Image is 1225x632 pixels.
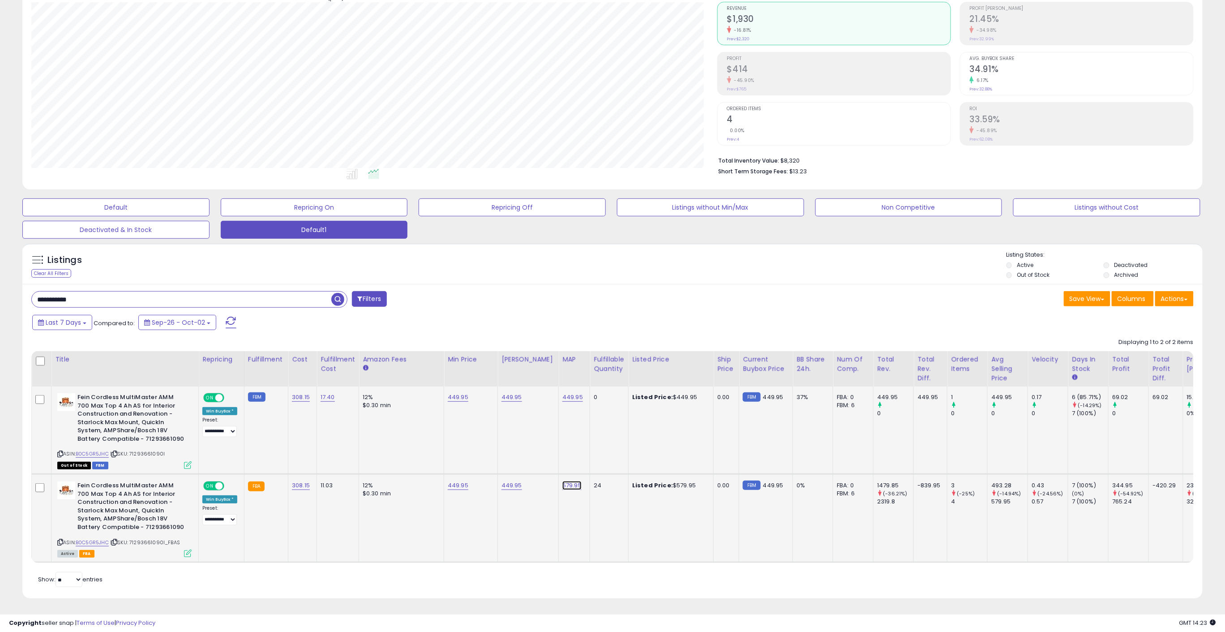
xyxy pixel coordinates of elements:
[1152,355,1179,383] div: Total Profit Diff.
[763,481,784,490] span: 449.95
[202,355,240,364] div: Repricing
[77,393,186,445] b: Fein Cordless MultiMaster AMM 700 Max Top 4 Ah AS for Interior Construction and Renovation - Star...
[727,14,951,26] h2: $1,930
[562,481,582,490] a: 579.95
[632,355,710,364] div: Listed Price
[9,619,155,628] div: seller snap | |
[57,393,192,468] div: ASIN:
[951,482,987,490] div: 3
[837,355,869,374] div: Num of Comp.
[1179,619,1216,627] span: 2025-10-10 14:23 GMT
[731,77,755,84] small: -45.90%
[970,14,1193,26] h2: 21.45%
[202,417,237,437] div: Preset:
[363,355,440,364] div: Amazon Fees
[55,355,195,364] div: Title
[562,355,586,364] div: MAP
[77,619,115,627] a: Terms of Use
[877,498,913,506] div: 2319.8
[501,481,522,490] a: 449.95
[837,482,866,490] div: FBA: 0
[1118,294,1146,303] span: Columns
[727,107,951,112] span: Ordered Items
[917,355,943,383] div: Total Rev. Diff.
[974,77,989,84] small: 6.17%
[202,505,237,525] div: Preset:
[1032,409,1068,417] div: 0
[970,107,1193,112] span: ROI
[1112,393,1148,401] div: 69.02
[877,409,913,417] div: 0
[1038,490,1063,497] small: (-24.56%)
[797,355,829,374] div: BB Share 24h.
[1078,402,1102,409] small: (-14.29%)
[991,498,1028,506] div: 579.95
[717,355,735,374] div: Ship Price
[321,355,355,374] div: Fulfillment Cost
[970,56,1193,61] span: Avg. Buybox Share
[204,482,215,490] span: ON
[221,198,408,216] button: Repricing On
[76,539,109,546] a: B0C5GR5JHC
[951,355,984,374] div: Ordered Items
[727,56,951,61] span: Profit
[743,481,760,490] small: FBM
[790,167,807,176] span: $13.23
[152,318,205,327] span: Sep-26 - Oct-02
[970,36,994,42] small: Prev: 32.99%
[717,482,732,490] div: 0.00
[837,490,866,498] div: FBM: 6
[837,393,866,401] div: FBA: 0
[223,482,237,490] span: OFF
[594,355,625,374] div: Fulfillable Quantity
[77,482,186,533] b: Fein Cordless MultiMaster AMM 700 Max Top 4 Ah AS for Interior Construction and Renovation - Star...
[22,221,210,239] button: Deactivated & In Stock
[957,490,975,497] small: (-25%)
[998,490,1021,497] small: (-14.94%)
[632,393,673,401] b: Listed Price:
[1152,393,1176,401] div: 69.02
[970,6,1193,11] span: Profit [PERSON_NAME]
[719,168,788,175] b: Short Term Storage Fees:
[594,393,621,401] div: 0
[292,481,310,490] a: 308.15
[1072,393,1108,401] div: 6 (85.71%)
[57,482,192,556] div: ASIN:
[727,64,951,76] h2: $414
[837,401,866,409] div: FBM: 6
[1032,482,1068,490] div: 0.43
[1114,271,1139,279] label: Archived
[1112,409,1148,417] div: 0
[970,86,993,92] small: Prev: 32.88%
[1119,338,1194,347] div: Displaying 1 to 2 of 2 items
[1064,291,1110,306] button: Save View
[419,198,606,216] button: Repricing Off
[1072,409,1108,417] div: 7 (100%)
[883,490,908,497] small: (-36.21%)
[223,394,237,402] span: OFF
[632,393,707,401] div: $449.95
[1032,498,1068,506] div: 0.57
[204,394,215,402] span: ON
[815,198,1002,216] button: Non Competitive
[202,407,237,415] div: Win BuyBox *
[877,393,913,401] div: 449.95
[743,392,760,402] small: FBM
[92,462,108,469] span: FBM
[448,355,494,364] div: Min Price
[248,392,266,402] small: FBM
[763,393,784,401] span: 449.95
[448,393,468,402] a: 449.95
[917,393,940,401] div: 449.95
[797,393,826,401] div: 37%
[57,393,75,411] img: 31tTTgB8uiL._SL40_.jpg
[632,481,673,490] b: Listed Price:
[727,114,951,126] h2: 4
[363,364,368,372] small: Amazon Fees.
[202,495,237,503] div: Win BuyBox *
[727,137,740,142] small: Prev: 4
[951,498,987,506] div: 4
[727,86,747,92] small: Prev: $765
[727,36,750,42] small: Prev: $2,320
[617,198,804,216] button: Listings without Min/Max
